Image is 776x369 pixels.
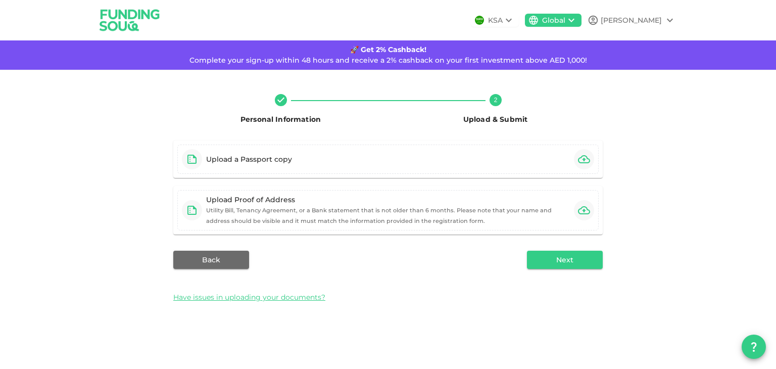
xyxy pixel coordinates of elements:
text: 2 [494,97,497,104]
span: Upload & Submit [463,115,527,124]
button: question [742,335,766,359]
div: Upload Proof of Address [206,195,570,205]
div: Upload a Passport copy [206,154,292,164]
span: Complete your sign-up within 48 hours and receive a 2% cashback on your first investment above AE... [189,56,587,65]
button: Back [173,251,249,269]
div: Global [542,15,565,26]
div: KSA [488,15,503,26]
img: flag-sa.b9a346574cdc8950dd34b50780441f57.svg [475,16,484,25]
span: Have issues in uploading your documents? [173,292,325,303]
small: Utility Bill, Tenancy Agreement, or a Bank statement that is not older than 6 months. Please note... [206,207,552,224]
strong: 🚀 Get 2% Cashback! [350,45,426,54]
div: [PERSON_NAME] [601,15,662,26]
button: Next [527,251,603,269]
div: Have issues in uploading your documents? [173,285,603,309]
span: Personal Information [240,115,321,124]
